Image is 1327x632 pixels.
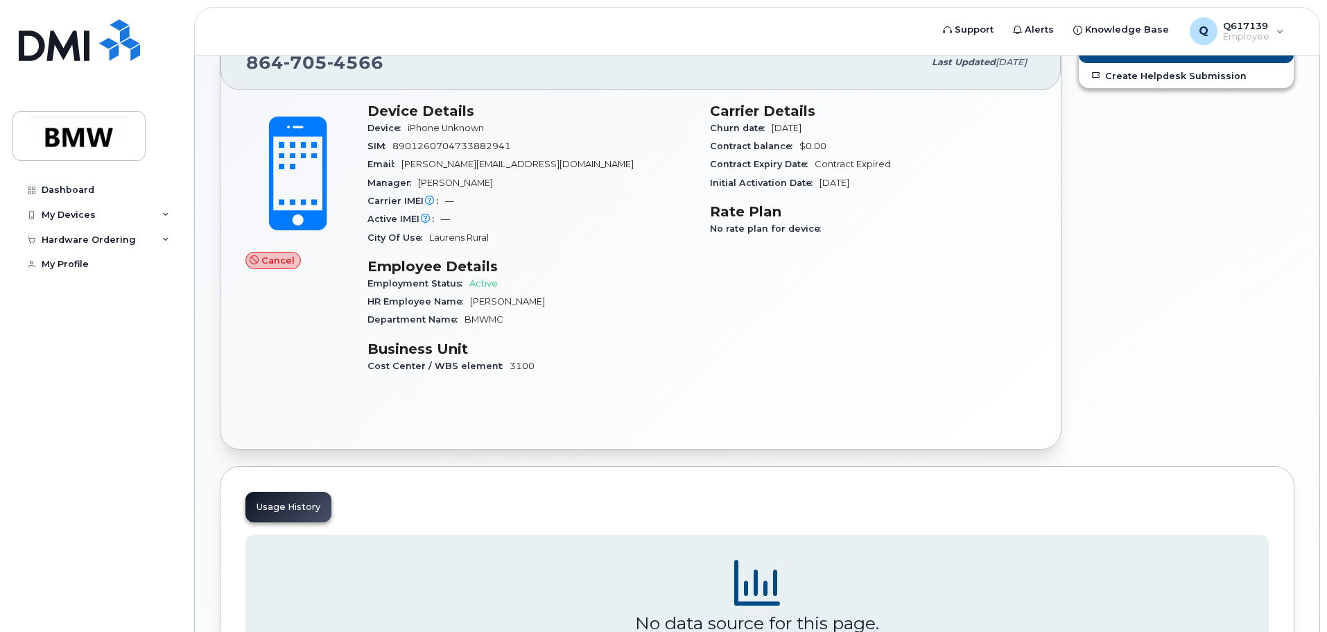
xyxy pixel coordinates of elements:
[367,314,465,325] span: Department Name
[772,123,801,133] span: [DATE]
[367,232,429,243] span: City Of Use
[246,52,383,73] span: 864
[441,214,450,224] span: —
[1223,31,1269,42] span: Employee
[815,159,891,169] span: Contract Expired
[367,178,418,188] span: Manager
[465,314,503,325] span: BMWMC
[469,278,498,289] span: Active
[367,361,510,371] span: Cost Center / WBS element
[284,52,327,73] span: 705
[367,214,441,224] span: Active IMEI
[710,159,815,169] span: Contract Expiry Date
[1085,23,1169,37] span: Knowledge Base
[955,23,994,37] span: Support
[710,141,799,151] span: Contract balance
[1180,17,1294,45] div: Q617139
[933,16,1003,44] a: Support
[1267,572,1317,622] iframe: Messenger Launcher
[710,223,828,234] span: No rate plan for device
[367,296,470,307] span: HR Employee Name
[470,296,545,307] span: [PERSON_NAME]
[367,103,693,119] h3: Device Details
[1090,44,1215,58] span: Add Roaming Package
[367,258,693,275] h3: Employee Details
[392,141,511,151] span: 8901260704733882941
[819,178,849,188] span: [DATE]
[401,159,634,169] span: [PERSON_NAME][EMAIL_ADDRESS][DOMAIN_NAME]
[327,52,383,73] span: 4566
[510,361,535,371] span: 3100
[445,196,454,206] span: —
[1199,23,1208,40] span: Q
[1003,16,1064,44] a: Alerts
[367,196,445,206] span: Carrier IMEI
[710,103,1036,119] h3: Carrier Details
[408,123,484,133] span: iPhone Unknown
[367,341,693,357] h3: Business Unit
[367,159,401,169] span: Email
[367,123,408,133] span: Device
[429,232,489,243] span: Laurens Rural
[1223,20,1269,31] span: Q617139
[710,178,819,188] span: Initial Activation Date
[1025,23,1054,37] span: Alerts
[1079,63,1294,88] a: Create Helpdesk Submission
[710,203,1036,220] h3: Rate Plan
[932,57,996,67] span: Last updated
[996,57,1027,67] span: [DATE]
[261,254,295,267] span: Cancel
[418,178,493,188] span: [PERSON_NAME]
[1064,16,1179,44] a: Knowledge Base
[799,141,826,151] span: $0.00
[367,141,392,151] span: SIM
[710,123,772,133] span: Churn date
[367,278,469,289] span: Employment Status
